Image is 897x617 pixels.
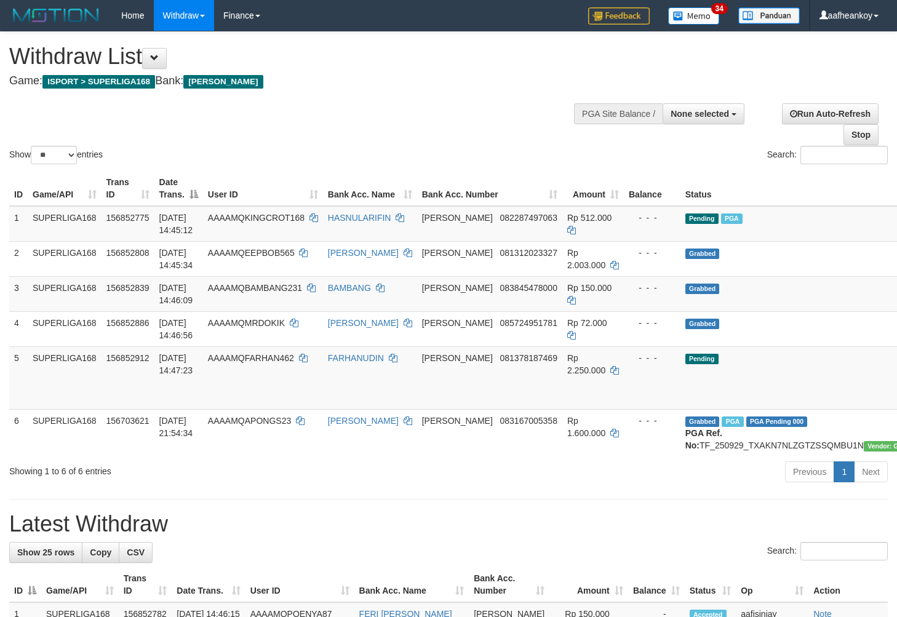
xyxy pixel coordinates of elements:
a: Next [854,461,888,482]
span: [DATE] 14:45:12 [159,213,193,235]
select: Showentries [31,146,77,164]
span: Grabbed [685,249,720,259]
span: 156852808 [106,248,149,258]
span: Copy 083167005358 to clipboard [500,416,557,426]
span: Copy 083845478000 to clipboard [500,283,557,293]
th: Game/API: activate to sort column ascending [28,171,102,206]
span: CSV [127,547,145,557]
a: Copy [82,542,119,563]
div: - - - [629,247,676,259]
a: [PERSON_NAME] [328,318,399,328]
input: Search: [800,542,888,560]
span: ISPORT > SUPERLIGA168 [42,75,155,89]
td: SUPERLIGA168 [28,241,102,276]
div: PGA Site Balance / [574,103,663,124]
th: Date Trans.: activate to sort column descending [154,171,203,206]
h1: Withdraw List [9,44,586,69]
span: AAAAMQKINGCROT168 [208,213,305,223]
input: Search: [800,146,888,164]
td: SUPERLIGA168 [28,206,102,242]
img: Feedback.jpg [588,7,650,25]
h4: Game: Bank: [9,75,586,87]
a: Stop [843,124,879,145]
th: Amount: activate to sort column ascending [562,171,624,206]
span: [DATE] 14:46:09 [159,283,193,305]
div: - - - [629,317,676,329]
b: PGA Ref. No: [685,428,722,450]
th: Status: activate to sort column ascending [685,567,736,602]
th: Bank Acc. Name: activate to sort column ascending [323,171,417,206]
span: Marked by aafchhiseyha [722,416,743,427]
a: Previous [785,461,834,482]
td: 4 [9,311,28,346]
span: 156852912 [106,353,149,363]
span: Copy 081378187469 to clipboard [500,353,557,363]
a: Run Auto-Refresh [782,103,879,124]
th: Balance [624,171,680,206]
span: [DATE] 14:46:56 [159,318,193,340]
th: Op: activate to sort column ascending [736,567,808,602]
span: [PERSON_NAME] [422,318,493,328]
div: - - - [629,212,676,224]
span: [PERSON_NAME] [183,75,263,89]
th: Bank Acc. Number: activate to sort column ascending [469,567,549,602]
th: User ID: activate to sort column ascending [245,567,354,602]
span: AAAAMQEEPBOB565 [208,248,295,258]
td: 5 [9,346,28,409]
td: SUPERLIGA168 [28,276,102,311]
div: - - - [629,415,676,427]
span: Rp 72.000 [567,318,607,328]
span: AAAAMQBAMBANG231 [208,283,302,293]
span: 156852775 [106,213,149,223]
span: Pending [685,354,719,364]
div: - - - [629,282,676,294]
a: HASNULARIFIN [328,213,391,223]
span: 156852839 [106,283,149,293]
td: 1 [9,206,28,242]
a: FARHANUDIN [328,353,384,363]
span: [PERSON_NAME] [422,283,493,293]
span: Marked by aafheankoy [721,213,743,224]
span: 156703621 [106,416,149,426]
span: [DATE] 21:54:34 [159,416,193,438]
span: AAAAMQAPONGS23 [208,416,291,426]
th: Bank Acc. Number: activate to sort column ascending [417,171,562,206]
span: Rp 2.003.000 [567,248,605,270]
th: ID: activate to sort column descending [9,567,41,602]
th: User ID: activate to sort column ascending [203,171,323,206]
a: [PERSON_NAME] [328,416,399,426]
span: Grabbed [685,319,720,329]
span: Copy 085724951781 to clipboard [500,318,557,328]
span: Copy 082287497063 to clipboard [500,213,557,223]
label: Search: [767,146,888,164]
span: [DATE] 14:45:34 [159,248,193,270]
th: Action [808,567,888,602]
span: Grabbed [685,416,720,427]
span: None selected [671,109,729,119]
span: Grabbed [685,284,720,294]
th: Amount: activate to sort column ascending [549,567,628,602]
th: Balance: activate to sort column ascending [628,567,685,602]
a: Show 25 rows [9,542,82,563]
div: Showing 1 to 6 of 6 entries [9,460,365,477]
span: [PERSON_NAME] [422,353,493,363]
span: Show 25 rows [17,547,74,557]
td: SUPERLIGA168 [28,311,102,346]
div: - - - [629,352,676,364]
span: Pending [685,213,719,224]
label: Search: [767,542,888,560]
td: 6 [9,409,28,456]
img: MOTION_logo.png [9,6,103,25]
a: CSV [119,542,153,563]
span: PGA Pending [746,416,808,427]
span: [PERSON_NAME] [422,213,493,223]
td: 2 [9,241,28,276]
h1: Latest Withdraw [9,512,888,536]
span: 34 [711,3,728,14]
span: [PERSON_NAME] [422,248,493,258]
th: Date Trans.: activate to sort column ascending [172,567,245,602]
span: [DATE] 14:47:23 [159,353,193,375]
span: [PERSON_NAME] [422,416,493,426]
span: Rp 512.000 [567,213,612,223]
img: Button%20Memo.svg [668,7,720,25]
